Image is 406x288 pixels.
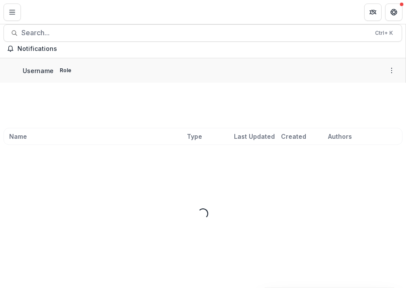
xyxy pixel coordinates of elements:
[9,132,27,141] span: Name
[57,67,74,74] p: Role
[3,42,402,56] button: Notifications
[386,65,397,76] button: More
[385,3,403,21] button: Get Help
[17,45,399,53] span: Notifications
[21,29,370,37] span: Search...
[328,132,352,141] span: Authors
[234,132,275,141] span: Last Updated
[3,3,21,21] button: Toggle Menu
[281,132,306,141] span: Created
[3,24,402,42] button: Search...
[364,3,382,21] button: Partners
[23,66,54,75] p: Username
[187,132,202,141] span: Type
[373,28,395,38] div: Ctrl + K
